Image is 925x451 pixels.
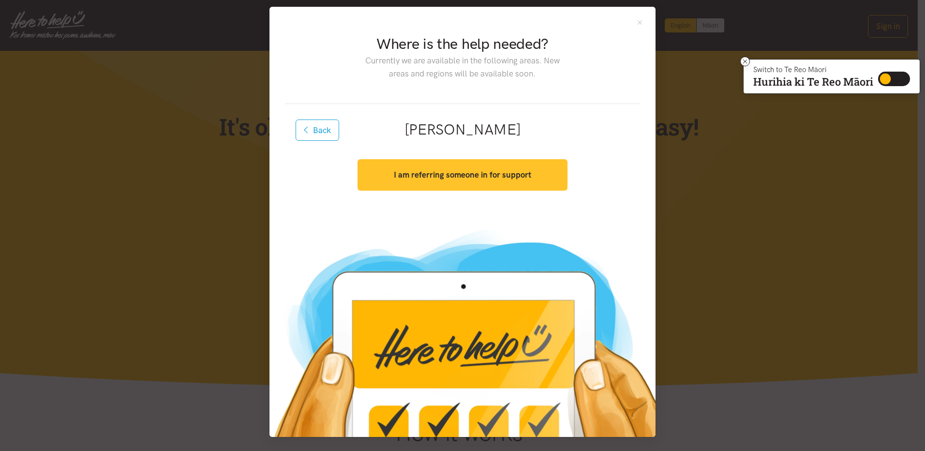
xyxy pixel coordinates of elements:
button: Back [296,120,339,141]
button: I am referring someone in for support [358,159,567,191]
button: Close [636,18,644,27]
strong: I am referring someone in for support [394,170,531,180]
h2: [PERSON_NAME] [300,120,625,140]
h2: Where is the help needed? [358,34,567,54]
p: Currently we are available in the following areas. New areas and regions will be available soon. [358,54,567,80]
p: Switch to Te Reo Māori [753,67,873,73]
p: Hurihia ki Te Reo Māori [753,77,873,86]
